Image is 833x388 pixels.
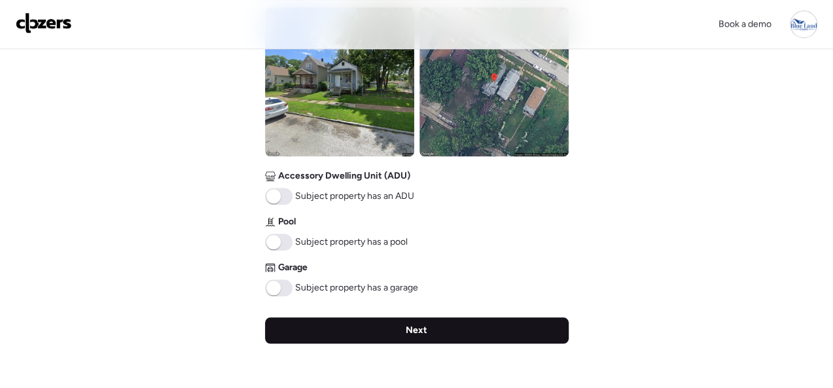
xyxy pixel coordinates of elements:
span: Subject property has a pool [295,236,408,249]
span: Next [406,324,427,337]
span: Book a demo [718,18,771,29]
img: Logo [16,12,72,33]
span: Subject property has an ADU [295,190,414,203]
span: Subject property has a garage [295,281,418,294]
span: Garage [278,261,308,274]
span: Accessory Dwelling Unit (ADU) [278,169,410,183]
span: Pool [278,215,296,228]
